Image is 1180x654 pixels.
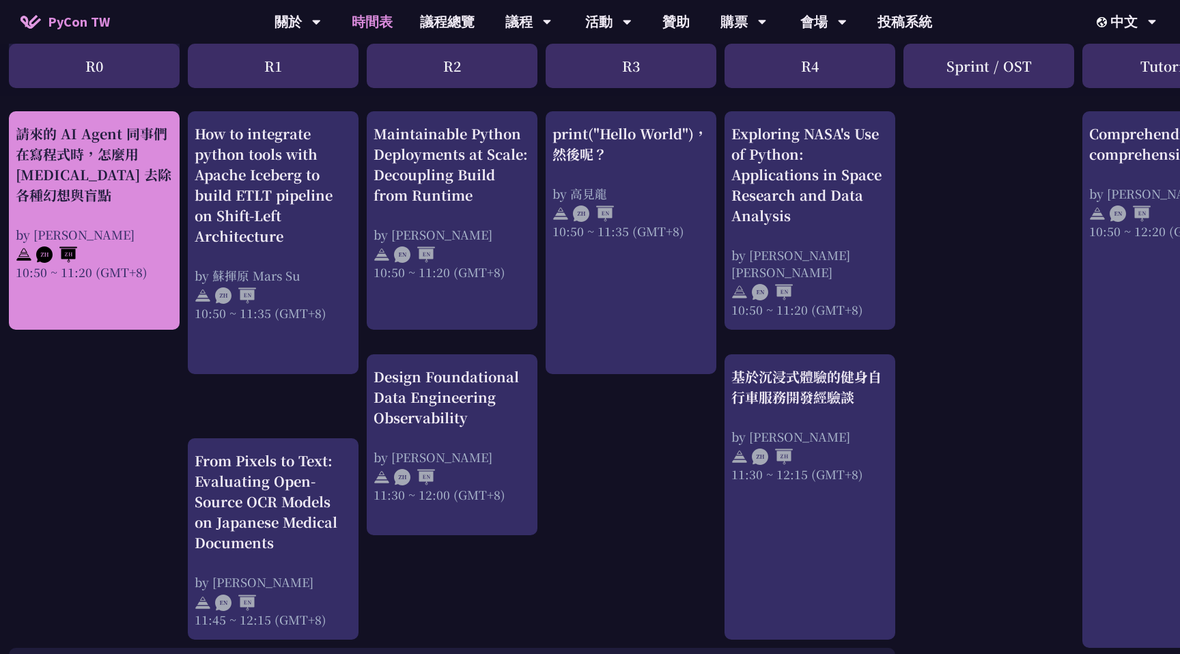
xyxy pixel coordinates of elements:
[374,367,531,524] a: Design Foundational Data Engineering Observability by [PERSON_NAME] 11:30 ~ 12:00 (GMT+8)
[552,124,710,362] a: print("Hello World")，然後呢？ by 高見龍 10:50 ~ 11:35 (GMT+8)
[731,124,888,226] div: Exploring NASA's Use of Python: Applications in Space Research and Data Analysis
[903,44,1074,88] div: Sprint / OST
[573,205,614,222] img: ZHEN.371966e.svg
[394,469,435,485] img: ZHEN.371966e.svg
[731,124,888,318] a: Exploring NASA's Use of Python: Applications in Space Research and Data Analysis by [PERSON_NAME]...
[195,451,352,553] div: From Pixels to Text: Evaluating Open-Source OCR Models on Japanese Medical Documents
[552,124,710,165] div: print("Hello World")，然後呢？
[195,124,352,246] div: How to integrate python tools with Apache Iceberg to build ETLT pipeline on Shift-Left Architecture
[36,246,77,263] img: ZHZH.38617ef.svg
[752,284,793,300] img: ENEN.5a408d1.svg
[195,124,352,362] a: How to integrate python tools with Apache Iceberg to build ETLT pipeline on Shift-Left Architectu...
[16,264,173,281] div: 10:50 ~ 11:20 (GMT+8)
[1097,17,1110,27] img: Locale Icon
[1089,205,1106,222] img: svg+xml;base64,PHN2ZyB4bWxucz0iaHR0cDovL3d3dy53My5vcmcvMjAwMC9zdmciIHdpZHRoPSIyNCIgaGVpZ2h0PSIyNC...
[195,611,352,628] div: 11:45 ~ 12:15 (GMT+8)
[215,287,256,304] img: ZHEN.371966e.svg
[374,449,531,466] div: by [PERSON_NAME]
[195,573,352,591] div: by [PERSON_NAME]
[195,451,352,628] a: From Pixels to Text: Evaluating Open-Source OCR Models on Japanese Medical Documents by [PERSON_N...
[552,223,710,240] div: 10:50 ~ 11:35 (GMT+8)
[552,185,710,202] div: by 高見龍
[215,595,256,611] img: ENEN.5a408d1.svg
[731,246,888,281] div: by [PERSON_NAME] [PERSON_NAME]
[188,44,359,88] div: R1
[731,284,748,300] img: svg+xml;base64,PHN2ZyB4bWxucz0iaHR0cDovL3d3dy53My5vcmcvMjAwMC9zdmciIHdpZHRoPSIyNCIgaGVpZ2h0PSIyNC...
[731,428,888,445] div: by [PERSON_NAME]
[731,367,888,628] a: 基於沉浸式體驗的健身自行車服務開發經驗談 by [PERSON_NAME] 11:30 ~ 12:15 (GMT+8)
[16,226,173,243] div: by [PERSON_NAME]
[731,449,748,465] img: svg+xml;base64,PHN2ZyB4bWxucz0iaHR0cDovL3d3dy53My5vcmcvMjAwMC9zdmciIHdpZHRoPSIyNCIgaGVpZ2h0PSIyNC...
[7,5,124,39] a: PyCon TW
[195,267,352,284] div: by 蘇揮原 Mars Su
[374,124,531,205] div: Maintainable Python Deployments at Scale: Decoupling Build from Runtime
[374,246,390,263] img: svg+xml;base64,PHN2ZyB4bWxucz0iaHR0cDovL3d3dy53My5vcmcvMjAwMC9zdmciIHdpZHRoPSIyNCIgaGVpZ2h0PSIyNC...
[367,44,537,88] div: R2
[9,44,180,88] div: R0
[731,466,888,483] div: 11:30 ~ 12:15 (GMT+8)
[195,287,211,304] img: svg+xml;base64,PHN2ZyB4bWxucz0iaHR0cDovL3d3dy53My5vcmcvMjAwMC9zdmciIHdpZHRoPSIyNCIgaGVpZ2h0PSIyNC...
[48,12,110,32] span: PyCon TW
[731,367,888,408] div: 基於沉浸式體驗的健身自行車服務開發經驗談
[725,44,895,88] div: R4
[546,44,716,88] div: R3
[374,486,531,503] div: 11:30 ~ 12:00 (GMT+8)
[195,595,211,611] img: svg+xml;base64,PHN2ZyB4bWxucz0iaHR0cDovL3d3dy53My5vcmcvMjAwMC9zdmciIHdpZHRoPSIyNCIgaGVpZ2h0PSIyNC...
[374,367,531,428] div: Design Foundational Data Engineering Observability
[374,264,531,281] div: 10:50 ~ 11:20 (GMT+8)
[16,246,32,263] img: svg+xml;base64,PHN2ZyB4bWxucz0iaHR0cDovL3d3dy53My5vcmcvMjAwMC9zdmciIHdpZHRoPSIyNCIgaGVpZ2h0PSIyNC...
[731,301,888,318] div: 10:50 ~ 11:20 (GMT+8)
[394,246,435,263] img: ENEN.5a408d1.svg
[1110,205,1151,222] img: ENEN.5a408d1.svg
[552,205,569,222] img: svg+xml;base64,PHN2ZyB4bWxucz0iaHR0cDovL3d3dy53My5vcmcvMjAwMC9zdmciIHdpZHRoPSIyNCIgaGVpZ2h0PSIyNC...
[20,15,41,29] img: Home icon of PyCon TW 2025
[752,449,793,465] img: ZHZH.38617ef.svg
[16,124,173,205] div: 請來的 AI Agent 同事們在寫程式時，怎麼用 [MEDICAL_DATA] 去除各種幻想與盲點
[374,469,390,485] img: svg+xml;base64,PHN2ZyB4bWxucz0iaHR0cDovL3d3dy53My5vcmcvMjAwMC9zdmciIHdpZHRoPSIyNCIgaGVpZ2h0PSIyNC...
[16,124,173,318] a: 請來的 AI Agent 同事們在寫程式時，怎麼用 [MEDICAL_DATA] 去除各種幻想與盲點 by [PERSON_NAME] 10:50 ~ 11:20 (GMT+8)
[374,226,531,243] div: by [PERSON_NAME]
[195,304,352,322] div: 10:50 ~ 11:35 (GMT+8)
[374,124,531,318] a: Maintainable Python Deployments at Scale: Decoupling Build from Runtime by [PERSON_NAME] 10:50 ~ ...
